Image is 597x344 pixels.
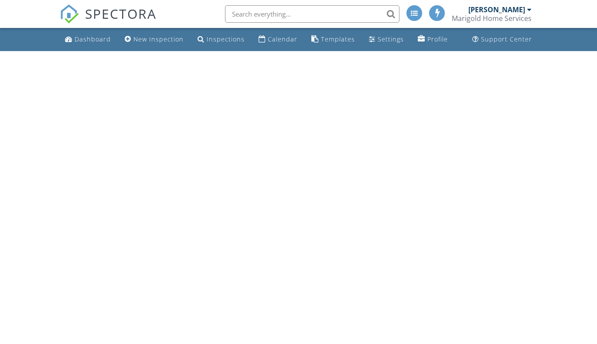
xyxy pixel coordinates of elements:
[85,4,157,23] span: SPECTORA
[60,12,157,30] a: SPECTORA
[452,14,532,23] div: Marigold Home Services
[121,31,187,48] a: New Inspection
[268,35,297,43] div: Calendar
[365,31,407,48] a: Settings
[378,35,404,43] div: Settings
[225,5,399,23] input: Search everything...
[60,4,79,24] img: The Best Home Inspection Software - Spectora
[194,31,248,48] a: Inspections
[469,31,536,48] a: Support Center
[308,31,358,48] a: Templates
[481,35,532,43] div: Support Center
[321,35,355,43] div: Templates
[255,31,301,48] a: Calendar
[207,35,245,43] div: Inspections
[61,31,114,48] a: Dashboard
[133,35,184,43] div: New Inspection
[75,35,111,43] div: Dashboard
[427,35,448,43] div: Profile
[414,31,451,48] a: Profile
[468,5,525,14] div: [PERSON_NAME]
